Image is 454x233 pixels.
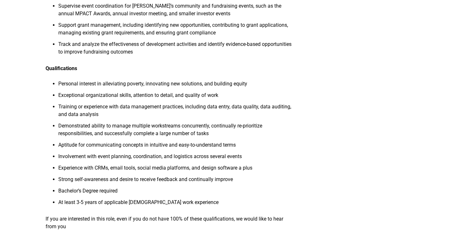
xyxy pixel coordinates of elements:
li: Personal interest in alleviating poverty, innovating new solutions, and building equity [58,80,292,91]
li: Demonstrated ability to manage multiple workstreams concurrently, continually re-prioritize respo... [58,122,292,141]
li: Experience with CRMs, email tools, social media platforms, and design software a plus [58,164,292,176]
li: Exceptional organizational skills, attention to detail, and quality of work [58,91,292,103]
li: Track and analyze the effectiveness of development activities and identify evidence-based opportu... [58,40,292,60]
li: Training or experience with data management practices, including data entry, data quality, data a... [58,103,292,122]
strong: Qualifications [46,65,77,71]
p: If you are interested in this role, even if you do not have 100% of these qualifications, we woul... [46,215,292,230]
li: Aptitude for communicating concepts in intuitive and easy-to-understand terms [58,141,292,153]
li: Involvement with event planning, coordination, and logistics across several events [58,153,292,164]
li: At least 3-5 years of applicable [DEMOGRAPHIC_DATA] work experience [58,199,292,210]
li: Supervise event coordination for [PERSON_NAME]’s community and fundraising events, such as the an... [58,2,292,21]
li: Strong self-awareness and desire to receive feedback and continually improve [58,176,292,187]
li: Support grant management, including identifying new opportunities, contributing to grant applicat... [58,21,292,40]
li: Bachelor’s Degree required [58,187,292,199]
